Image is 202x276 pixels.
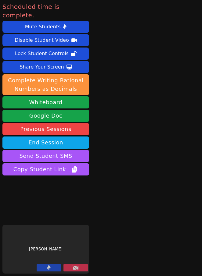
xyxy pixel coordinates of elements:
[2,34,89,46] button: Disable Student Video
[2,2,89,19] span: Scheduled time is complete.
[2,163,89,175] button: Copy Student Link
[2,48,89,60] button: Lock Student Controls
[2,136,89,149] button: End Session
[15,35,69,45] div: Disable Student Video
[2,21,89,33] button: Mute Students
[25,22,60,32] div: Mute Students
[2,61,89,73] button: Share Your Screen
[15,49,69,58] div: Lock Student Controls
[2,74,89,95] button: Complete Writing Rational Numbers as Decimals
[20,62,64,72] div: Share Your Screen
[2,123,89,135] a: Previous Sessions
[2,96,89,108] button: Whiteboard
[2,225,89,274] div: [PERSON_NAME]
[13,165,78,174] span: Copy Student Link
[2,150,89,162] button: Send Student SMS
[2,110,89,122] a: Google Doc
